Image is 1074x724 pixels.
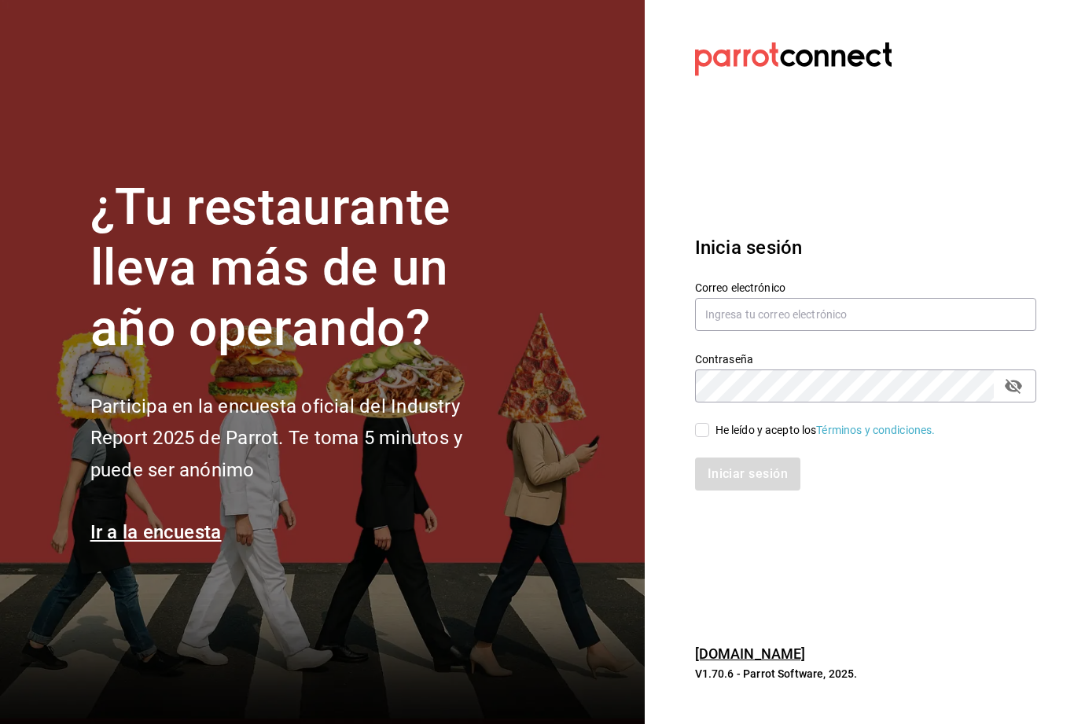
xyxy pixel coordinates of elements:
a: Términos y condiciones. [816,424,935,436]
h1: ¿Tu restaurante lleva más de un año operando? [90,178,515,358]
div: He leído y acepto los [715,422,936,439]
a: Ir a la encuesta [90,521,222,543]
h3: Inicia sesión [695,233,1036,262]
label: Contraseña [695,354,1036,365]
label: Correo electrónico [695,282,1036,293]
a: [DOMAIN_NAME] [695,645,806,662]
h2: Participa en la encuesta oficial del Industry Report 2025 de Parrot. Te toma 5 minutos y puede se... [90,391,515,487]
input: Ingresa tu correo electrónico [695,298,1036,331]
button: passwordField [1000,373,1027,399]
p: V1.70.6 - Parrot Software, 2025. [695,666,1036,682]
